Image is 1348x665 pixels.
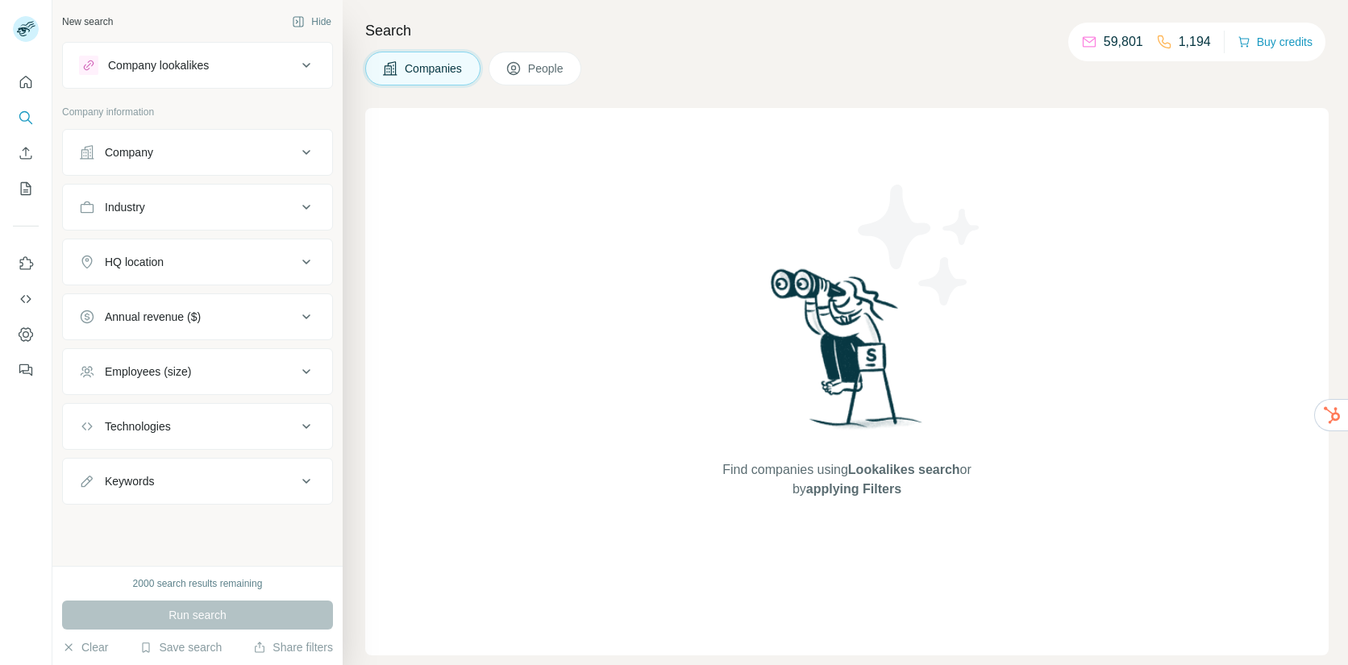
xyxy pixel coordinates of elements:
[139,639,222,655] button: Save search
[13,355,39,384] button: Feedback
[105,254,164,270] div: HQ location
[63,133,332,172] button: Company
[1238,31,1313,53] button: Buy credits
[108,57,209,73] div: Company lookalikes
[365,19,1329,42] h4: Search
[13,249,39,278] button: Use Surfe on LinkedIn
[63,46,332,85] button: Company lookalikes
[13,285,39,314] button: Use Surfe API
[105,199,145,215] div: Industry
[63,407,332,446] button: Technologies
[1104,32,1143,52] p: 59,801
[13,103,39,132] button: Search
[528,60,565,77] span: People
[105,473,154,489] div: Keywords
[806,482,901,496] span: applying Filters
[281,10,343,34] button: Hide
[847,172,992,318] img: Surfe Illustration - Stars
[63,188,332,227] button: Industry
[13,174,39,203] button: My lists
[13,139,39,168] button: Enrich CSV
[763,264,931,444] img: Surfe Illustration - Woman searching with binoculars
[133,576,263,591] div: 2000 search results remaining
[1179,32,1211,52] p: 1,194
[13,320,39,349] button: Dashboard
[62,15,113,29] div: New search
[62,639,108,655] button: Clear
[63,243,332,281] button: HQ location
[105,364,191,380] div: Employees (size)
[718,460,976,499] span: Find companies using or by
[63,297,332,336] button: Annual revenue ($)
[253,639,333,655] button: Share filters
[105,418,171,434] div: Technologies
[63,352,332,391] button: Employees (size)
[105,144,153,160] div: Company
[405,60,464,77] span: Companies
[62,105,333,119] p: Company information
[105,309,201,325] div: Annual revenue ($)
[13,68,39,97] button: Quick start
[63,462,332,501] button: Keywords
[848,463,960,476] span: Lookalikes search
